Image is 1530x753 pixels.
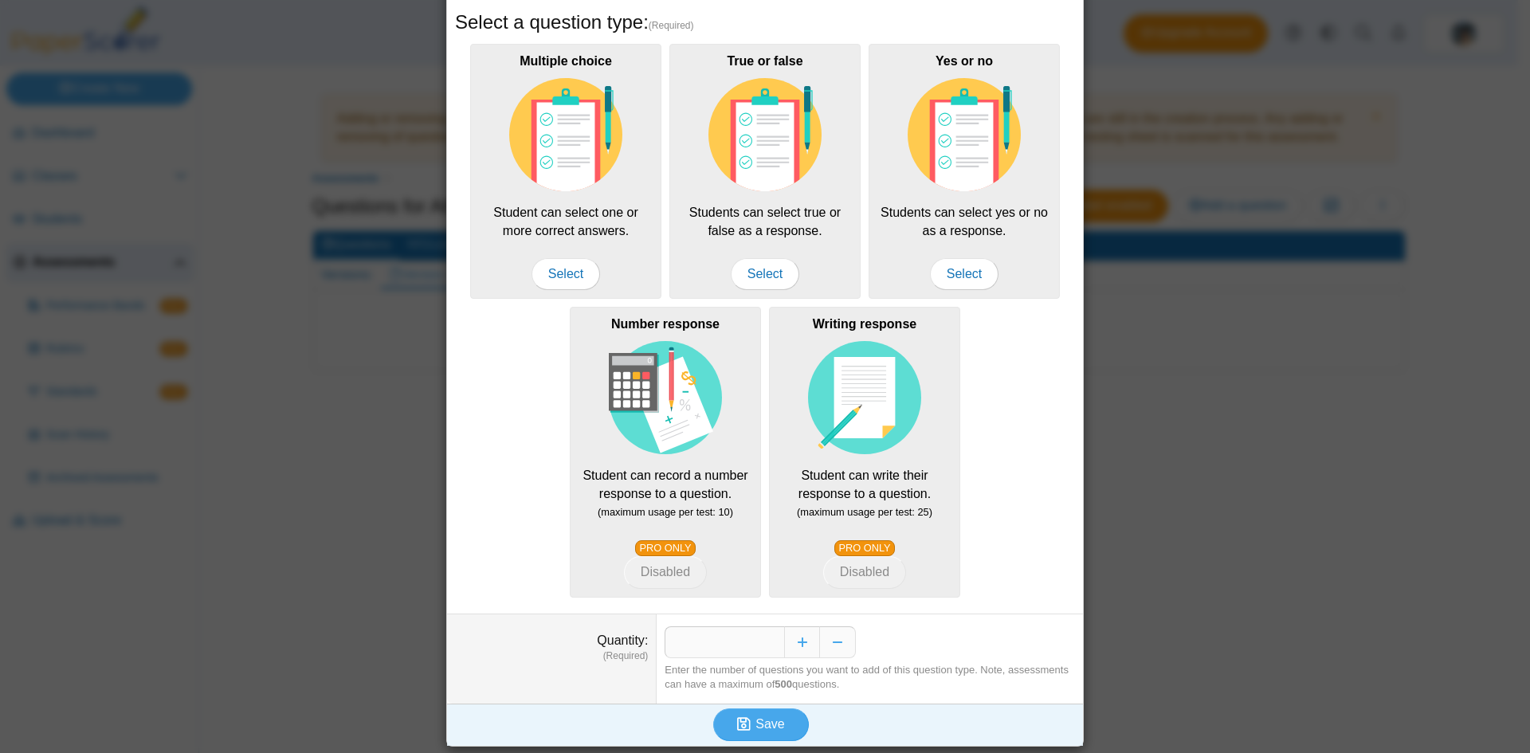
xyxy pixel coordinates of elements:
button: Increase [784,626,820,658]
img: item-type-number-response.svg [609,341,722,454]
div: Students can select true or false as a response. [669,44,861,299]
span: Select [930,258,998,290]
div: Enter the number of questions you want to add of this question type. Note, assessments can have a... [665,663,1075,692]
b: 500 [775,678,792,690]
dfn: (Required) [455,649,648,663]
b: Number response [611,317,720,331]
a: PRO ONLY [834,540,895,556]
h5: Select a question type: [455,9,1075,36]
img: item-type-multiple-choice.svg [908,78,1021,191]
span: Disabled [840,565,889,578]
b: Writing response [813,317,916,331]
span: Save [755,717,784,731]
span: (Required) [649,19,694,33]
b: True or false [727,54,802,68]
button: Decrease [820,626,856,658]
button: Number response Student can record a number response to a question. (maximum usage per test: 10) ... [624,556,707,588]
span: Disabled [641,565,690,578]
span: Select [731,258,799,290]
span: Select [532,258,600,290]
label: Quantity [597,633,648,647]
button: Save [713,708,809,740]
img: item-type-multiple-choice.svg [708,78,822,191]
div: Student can record a number response to a question. [570,307,761,598]
img: item-type-writing-response.svg [808,341,921,454]
div: Student can select one or more correct answers. [470,44,661,299]
a: PRO ONLY [635,540,696,556]
small: (maximum usage per test: 10) [598,506,733,518]
button: Writing response Student can write their response to a question. (maximum usage per test: 25) PRO... [823,556,906,588]
b: Multiple choice [520,54,612,68]
b: Yes or no [936,54,993,68]
div: Students can select yes or no as a response. [869,44,1060,299]
small: (maximum usage per test: 25) [797,506,932,518]
img: item-type-multiple-choice.svg [509,78,622,191]
div: Student can write their response to a question. [769,307,960,598]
